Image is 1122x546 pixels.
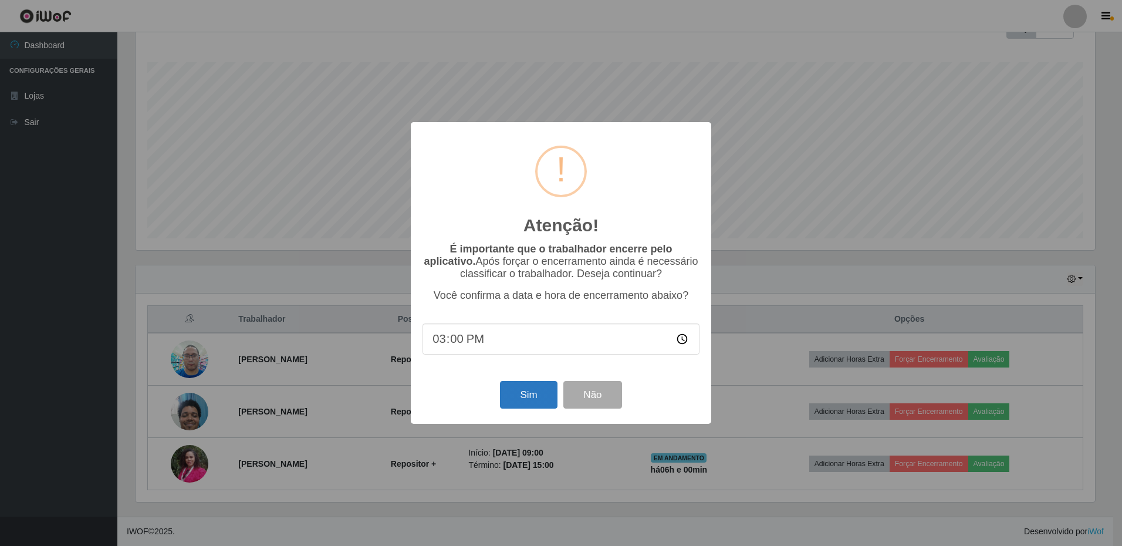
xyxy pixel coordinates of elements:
p: Você confirma a data e hora de encerramento abaixo? [423,289,699,302]
h2: Atenção! [523,215,599,236]
p: Após forçar o encerramento ainda é necessário classificar o trabalhador. Deseja continuar? [423,243,699,280]
button: Sim [500,381,557,409]
button: Não [563,381,621,409]
b: É importante que o trabalhador encerre pelo aplicativo. [424,243,672,267]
